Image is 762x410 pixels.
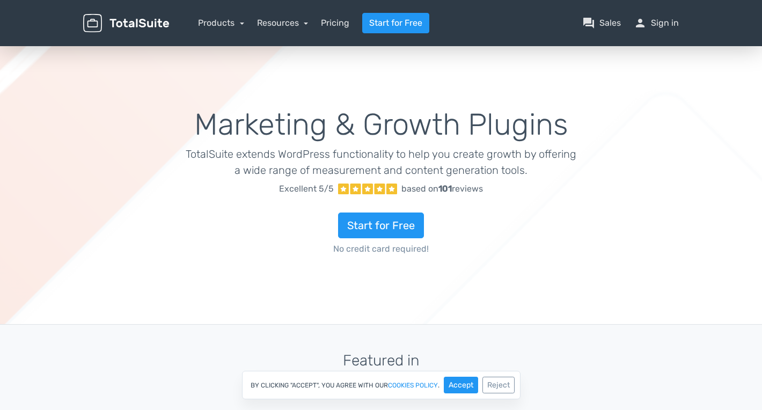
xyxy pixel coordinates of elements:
[582,17,621,30] a: question_answerSales
[279,182,334,195] span: Excellent 5/5
[634,17,679,30] a: personSign in
[438,184,452,194] strong: 101
[83,14,169,33] img: TotalSuite for WordPress
[186,108,577,142] h1: Marketing & Growth Plugins
[83,353,679,369] h3: Featured in
[242,371,521,399] div: By clicking "Accept", you agree with our .
[186,243,577,255] span: No credit card required!
[186,178,577,200] a: Excellent 5/5 based on101reviews
[482,377,515,393] button: Reject
[257,18,309,28] a: Resources
[582,17,595,30] span: question_answer
[388,382,438,389] a: cookies policy
[401,182,483,195] div: based on reviews
[634,17,647,30] span: person
[198,18,244,28] a: Products
[444,377,478,393] button: Accept
[186,146,577,178] p: TotalSuite extends WordPress functionality to help you create growth by offering a wide range of ...
[338,213,424,238] a: Start for Free
[321,17,349,30] a: Pricing
[362,13,429,33] a: Start for Free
